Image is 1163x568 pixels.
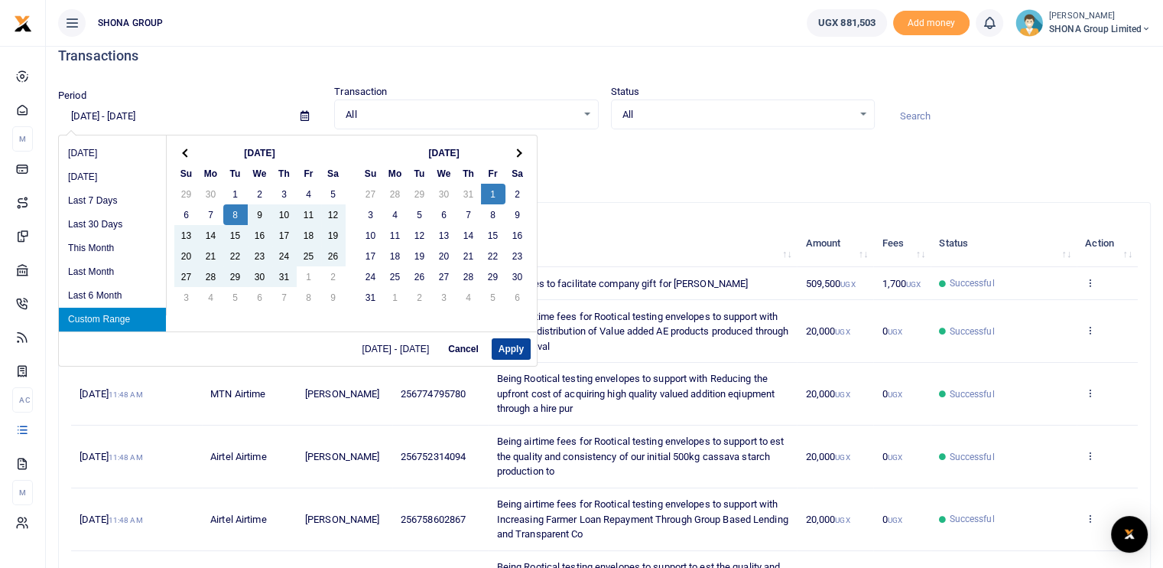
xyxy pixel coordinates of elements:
td: 24 [359,266,383,287]
span: 20,000 [806,325,850,337]
span: [DATE] - [DATE] [362,344,436,354]
th: Memo: activate to sort column ascending [488,220,797,267]
small: UGX [835,516,850,524]
td: 15 [481,225,505,246]
td: 25 [297,246,321,266]
span: Airtel Airtime [210,514,266,525]
td: 14 [456,225,481,246]
td: 1 [383,287,408,308]
td: 26 [408,266,432,287]
label: Status [611,84,640,100]
li: [DATE] [59,142,166,165]
td: 31 [456,184,481,204]
td: 21 [199,246,223,266]
button: Cancel [441,338,485,360]
span: 20,000 [806,451,850,462]
small: UGX [906,280,921,289]
li: Wallet ballance [801,9,893,37]
td: 22 [223,246,248,266]
span: Airtel Airtime [210,451,266,462]
img: logo-small [14,15,32,33]
span: Successful [949,276,994,290]
td: 21 [456,246,481,266]
small: 11:48 AM [109,516,143,524]
td: 23 [505,246,530,266]
span: 0 [882,325,901,337]
td: 31 [272,266,297,287]
li: Ac [12,387,33,413]
td: 6 [505,287,530,308]
td: 30 [248,266,272,287]
th: Fr [481,163,505,184]
td: 13 [432,225,456,246]
small: UGX [887,328,901,336]
td: 3 [359,204,383,225]
td: 3 [272,184,297,204]
th: Amount: activate to sort column ascending [797,220,873,267]
td: 2 [408,287,432,308]
td: 3 [432,287,456,308]
td: 17 [359,246,383,266]
th: Sa [505,163,530,184]
th: Su [174,163,199,184]
td: 7 [272,287,297,308]
label: Transaction [334,84,387,100]
td: 12 [408,225,432,246]
td: 22 [481,246,505,266]
small: UGX [835,453,850,462]
th: Mo [383,163,408,184]
td: 6 [248,287,272,308]
a: Add money [893,16,970,28]
span: [PERSON_NAME] [305,514,379,525]
td: 10 [272,204,297,225]
span: Being fees to facilitate company gift for [PERSON_NAME] [497,278,749,289]
a: profile-user [PERSON_NAME] SHONA Group Limited [1015,9,1151,37]
td: 29 [481,266,505,287]
span: 20,000 [806,514,850,525]
td: 1 [223,184,248,204]
span: Successful [949,387,994,401]
td: 31 [359,287,383,308]
th: Fees: activate to sort column ascending [873,220,931,267]
button: Apply [492,338,531,360]
small: 11:48 AM [109,390,143,399]
td: 12 [321,204,346,225]
input: Search [887,103,1151,129]
th: Su [359,163,383,184]
td: 1 [481,184,505,204]
li: Last Month [59,260,166,284]
li: M [12,126,33,152]
td: 23 [248,246,272,266]
td: 4 [199,287,223,308]
td: 17 [272,225,297,246]
span: 1,700 [882,278,921,289]
td: 5 [321,184,346,204]
td: 16 [505,225,530,246]
td: 4 [383,204,408,225]
li: Last 30 Days [59,213,166,237]
th: Status: activate to sort column ascending [931,220,1077,267]
td: 18 [383,246,408,266]
small: UGX [887,453,901,462]
td: 2 [248,184,272,204]
label: Period [58,88,86,103]
th: Th [272,163,297,184]
li: This Month [59,237,166,260]
span: SHONA GROUP [92,16,169,30]
td: 27 [432,266,456,287]
span: MTN Airtime [210,388,265,400]
td: 9 [321,287,346,308]
div: Open Intercom Messenger [1111,516,1148,553]
th: Action: activate to sort column ascending [1077,220,1138,267]
td: 2 [321,266,346,287]
span: [PERSON_NAME] [305,451,379,462]
h4: Transactions [58,47,1151,64]
th: [DATE] [199,142,321,163]
span: 0 [882,451,901,462]
td: 30 [199,184,223,204]
td: 6 [432,204,456,225]
small: 11:48 AM [109,453,143,462]
td: 3 [174,287,199,308]
th: Fr [297,163,321,184]
span: [DATE] [80,451,142,462]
